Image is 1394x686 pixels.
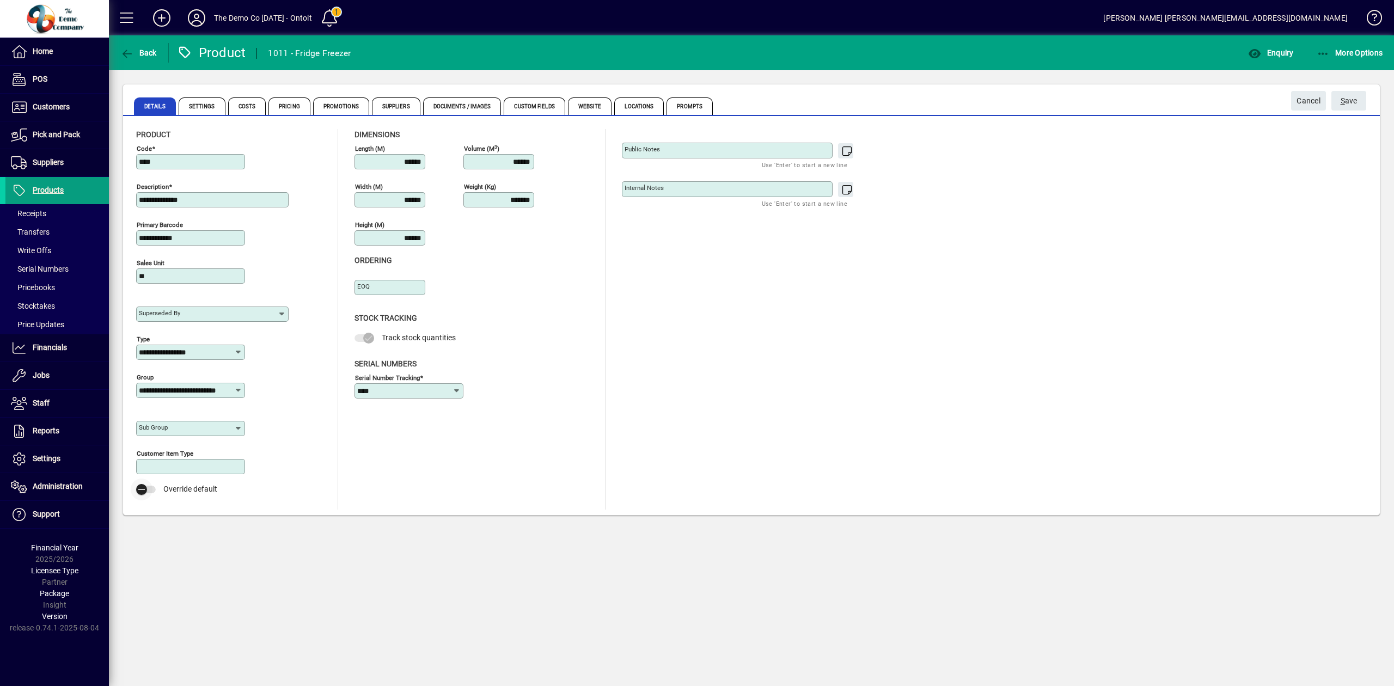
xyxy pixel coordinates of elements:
div: 1011 - Fridge Freezer [268,45,351,62]
span: More Options [1317,48,1383,57]
mat-label: Internal Notes [625,184,664,192]
a: Suppliers [5,149,109,176]
span: Locations [614,97,664,115]
mat-hint: Use 'Enter' to start a new line [762,197,847,210]
mat-label: Sales unit [137,259,164,267]
span: Product [136,130,170,139]
a: Receipts [5,204,109,223]
a: Serial Numbers [5,260,109,278]
span: Products [33,186,64,194]
span: Serial Numbers [11,265,69,273]
sup: 3 [494,144,497,149]
mat-label: Type [137,335,150,343]
span: Back [120,48,157,57]
span: Support [33,510,60,518]
span: Pricing [268,97,310,115]
span: Licensee Type [31,566,78,575]
a: Financials [5,334,109,362]
a: POS [5,66,109,93]
button: Cancel [1291,91,1326,111]
span: Financials [33,343,67,352]
mat-label: Height (m) [355,221,384,229]
span: Package [40,589,69,598]
mat-label: Group [137,373,154,381]
span: ave [1341,92,1358,110]
span: Suppliers [372,97,420,115]
span: Jobs [33,371,50,379]
span: S [1341,96,1345,105]
mat-label: Length (m) [355,145,385,152]
span: Reports [33,426,59,435]
span: Customers [33,102,70,111]
span: Receipts [11,209,46,218]
a: Transfers [5,223,109,241]
span: Home [33,47,53,56]
button: Back [118,43,160,63]
button: Add [144,8,179,28]
mat-label: Width (m) [355,183,383,191]
button: Enquiry [1245,43,1296,63]
a: Customers [5,94,109,121]
button: Profile [179,8,214,28]
a: Stocktakes [5,297,109,315]
span: Promotions [313,97,369,115]
a: Home [5,38,109,65]
span: Dimensions [354,130,400,139]
a: Knowledge Base [1359,2,1380,38]
a: Administration [5,473,109,500]
a: Pick and Pack [5,121,109,149]
app-page-header-button: Back [109,43,169,63]
span: Financial Year [31,543,78,552]
mat-hint: Use 'Enter' to start a new line [762,158,847,171]
div: The Demo Co [DATE] - Ontoit [214,9,312,27]
a: Write Offs [5,241,109,260]
span: Custom Fields [504,97,565,115]
span: POS [33,75,47,83]
span: Ordering [354,256,392,265]
button: Save [1331,91,1366,111]
span: Override default [163,485,217,493]
span: Documents / Images [423,97,502,115]
span: Details [134,97,176,115]
mat-label: Public Notes [625,145,660,153]
span: Stock Tracking [354,314,417,322]
a: Reports [5,418,109,445]
span: Enquiry [1248,48,1293,57]
span: Suppliers [33,158,64,167]
mat-label: Code [137,145,152,152]
a: Settings [5,445,109,473]
span: Serial Numbers [354,359,417,368]
a: Support [5,501,109,528]
a: Price Updates [5,315,109,334]
a: Staff [5,390,109,417]
span: Pricebooks [11,283,55,292]
span: Prompts [667,97,713,115]
span: Write Offs [11,246,51,255]
span: Pick and Pack [33,130,80,139]
span: Version [42,612,68,621]
mat-label: Volume (m ) [464,145,499,152]
mat-label: EOQ [357,283,370,290]
mat-label: Serial Number tracking [355,373,420,381]
span: Settings [179,97,225,115]
mat-label: Customer Item Type [137,450,193,457]
span: Settings [33,454,60,463]
mat-label: Description [137,183,169,191]
a: Pricebooks [5,278,109,297]
mat-label: Primary barcode [137,221,183,229]
div: [PERSON_NAME] [PERSON_NAME][EMAIL_ADDRESS][DOMAIN_NAME] [1103,9,1348,27]
button: More Options [1314,43,1386,63]
span: Administration [33,482,83,491]
span: Transfers [11,228,50,236]
mat-label: Sub group [139,424,168,431]
mat-label: Superseded by [139,309,180,317]
div: Product [177,44,246,62]
span: Track stock quantities [382,333,456,342]
span: Staff [33,399,50,407]
span: Cancel [1297,92,1320,110]
a: Jobs [5,362,109,389]
span: Price Updates [11,320,64,329]
span: Stocktakes [11,302,55,310]
mat-label: Weight (Kg) [464,183,496,191]
span: Costs [228,97,266,115]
